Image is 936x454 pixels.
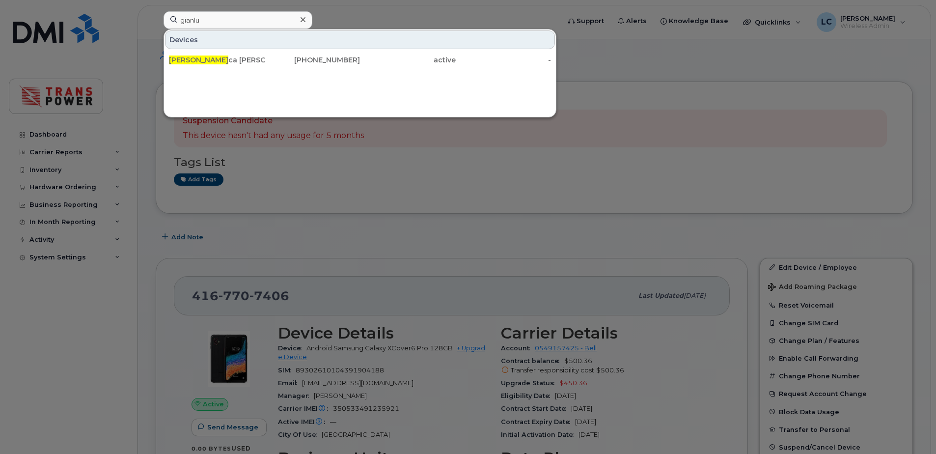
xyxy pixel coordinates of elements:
div: [PHONE_NUMBER] [265,55,360,65]
div: - [456,55,551,65]
a: [PERSON_NAME]ca [PERSON_NAME][PHONE_NUMBER]active- [165,51,555,69]
div: active [360,55,456,65]
input: Find something... [164,11,312,29]
span: [PERSON_NAME] [169,56,228,64]
div: Devices [165,30,555,49]
div: ca [PERSON_NAME] [169,55,265,65]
